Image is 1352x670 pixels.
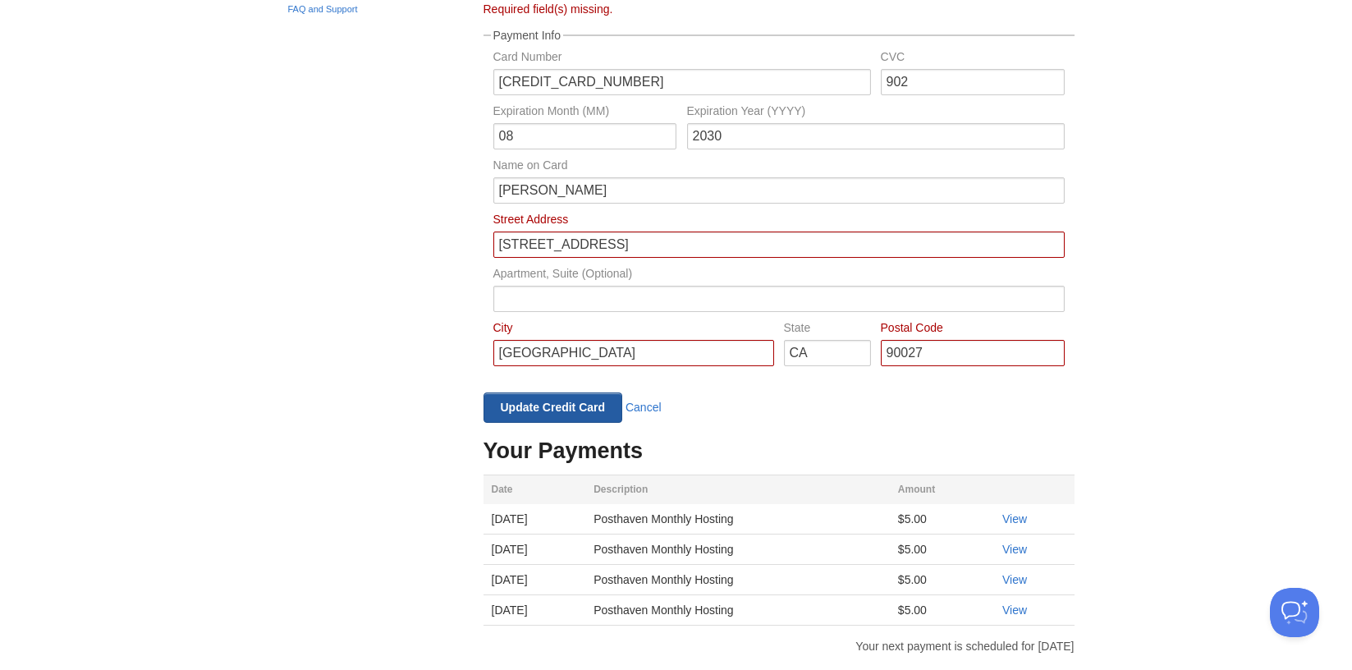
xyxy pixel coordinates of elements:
th: Date [484,475,586,505]
td: [DATE] [484,595,586,626]
td: $5.00 [890,595,994,626]
a: Cancel [626,401,662,414]
label: City [493,322,774,337]
a: View [1002,543,1027,556]
legend: Payment Info [491,30,564,41]
div: Required field(s) missing. [484,3,1075,15]
td: Posthaven Monthly Hosting [585,565,890,595]
label: CVC [881,51,1065,67]
td: Posthaven Monthly Hosting [585,535,890,565]
td: [DATE] [484,565,586,595]
label: Card Number [493,51,871,67]
label: Expiration Month (MM) [493,105,677,121]
label: Apartment, Suite (Optional) [493,268,1065,283]
label: Name on Card [493,159,1065,175]
td: [DATE] [484,504,586,535]
td: $5.00 [890,504,994,535]
th: Description [585,475,890,505]
td: $5.00 [890,565,994,595]
td: Posthaven Monthly Hosting [585,595,890,626]
a: FAQ and Support [288,2,449,17]
a: View [1002,573,1027,586]
td: [DATE] [484,535,586,565]
label: Street Address [493,213,1065,229]
h3: Your Payments [484,439,1075,464]
iframe: Help Scout Beacon - Open [1270,588,1319,637]
label: Expiration Year (YYYY) [687,105,1065,121]
a: View [1002,603,1027,617]
label: Postal Code [881,322,1065,337]
a: View [1002,512,1027,525]
input: Update Credit Card [484,392,623,423]
label: State [784,322,871,337]
td: Posthaven Monthly Hosting [585,504,890,535]
th: Amount [890,475,994,505]
div: Your next payment is scheduled for [DATE] [471,640,1087,652]
td: $5.00 [890,535,994,565]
